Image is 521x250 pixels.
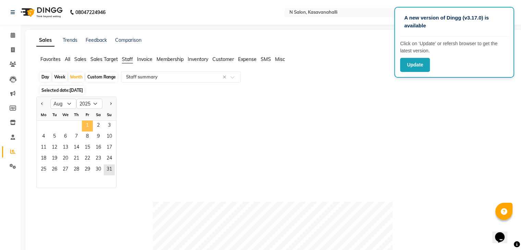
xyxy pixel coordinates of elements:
[108,98,113,109] button: Next month
[69,72,84,82] div: Month
[115,37,141,43] a: Comparison
[137,56,152,62] span: Invoice
[212,56,234,62] span: Customer
[60,142,71,153] div: Wednesday, August 13, 2025
[70,88,83,93] span: [DATE]
[93,153,104,164] div: Saturday, August 23, 2025
[40,72,51,82] div: Day
[82,109,93,120] div: Fr
[71,109,82,120] div: Th
[104,164,115,175] span: 31
[38,109,49,120] div: Mo
[93,142,104,153] span: 16
[40,86,85,95] span: Selected date:
[82,164,93,175] div: Friday, August 29, 2025
[404,14,504,29] p: A new version of Dingg (v3.17.0) is available
[74,56,86,62] span: Sales
[75,3,106,22] b: 08047224946
[71,164,82,175] div: Thursday, August 28, 2025
[93,132,104,142] span: 9
[60,164,71,175] span: 27
[38,164,49,175] div: Monday, August 25, 2025
[90,56,118,62] span: Sales Target
[122,56,133,62] span: Staff
[49,132,60,142] span: 5
[49,153,60,164] span: 19
[104,109,115,120] div: Su
[49,164,60,175] div: Tuesday, August 26, 2025
[93,121,104,132] span: 2
[82,142,93,153] span: 15
[38,142,49,153] div: Monday, August 11, 2025
[71,132,82,142] div: Thursday, August 7, 2025
[60,132,71,142] div: Wednesday, August 6, 2025
[86,37,107,43] a: Feedback
[71,153,82,164] div: Thursday, August 21, 2025
[157,56,184,62] span: Membership
[104,132,115,142] span: 10
[93,164,104,175] span: 30
[492,223,514,243] iframe: chat widget
[71,132,82,142] span: 7
[400,58,430,72] button: Update
[104,142,115,153] div: Sunday, August 17, 2025
[93,153,104,164] span: 23
[93,164,104,175] div: Saturday, August 30, 2025
[104,132,115,142] div: Sunday, August 10, 2025
[49,153,60,164] div: Tuesday, August 19, 2025
[49,142,60,153] span: 12
[82,164,93,175] span: 29
[223,74,228,81] span: Clear all
[93,109,104,120] div: Sa
[82,121,93,132] span: 1
[261,56,271,62] span: SMS
[104,121,115,132] span: 3
[82,153,93,164] div: Friday, August 22, 2025
[93,121,104,132] div: Saturday, August 2, 2025
[60,164,71,175] div: Wednesday, August 27, 2025
[76,99,102,109] select: Select year
[86,72,117,82] div: Custom Range
[38,132,49,142] div: Monday, August 4, 2025
[82,132,93,142] span: 8
[49,164,60,175] span: 26
[104,142,115,153] span: 17
[38,132,49,142] span: 4
[60,109,71,120] div: We
[52,72,67,82] div: Week
[36,34,54,47] a: Sales
[17,3,64,22] img: logo
[82,153,93,164] span: 22
[71,164,82,175] span: 28
[82,121,93,132] div: Friday, August 1, 2025
[104,164,115,175] div: Sunday, August 31, 2025
[82,142,93,153] div: Friday, August 15, 2025
[63,37,77,43] a: Trends
[38,142,49,153] span: 11
[49,132,60,142] div: Tuesday, August 5, 2025
[60,153,71,164] div: Wednesday, August 20, 2025
[104,121,115,132] div: Sunday, August 3, 2025
[60,153,71,164] span: 20
[38,164,49,175] span: 25
[38,153,49,164] span: 18
[71,142,82,153] div: Thursday, August 14, 2025
[49,109,60,120] div: Tu
[275,56,285,62] span: Misc
[39,98,45,109] button: Previous month
[238,56,257,62] span: Expense
[49,142,60,153] div: Tuesday, August 12, 2025
[50,99,76,109] select: Select month
[104,153,115,164] div: Sunday, August 24, 2025
[93,132,104,142] div: Saturday, August 9, 2025
[71,153,82,164] span: 21
[188,56,208,62] span: Inventory
[104,153,115,164] span: 24
[93,142,104,153] div: Saturday, August 16, 2025
[71,142,82,153] span: 14
[400,40,508,54] p: Click on ‘Update’ or refersh browser to get the latest version.
[65,56,70,62] span: All
[60,132,71,142] span: 6
[60,142,71,153] span: 13
[40,56,61,62] span: Favorites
